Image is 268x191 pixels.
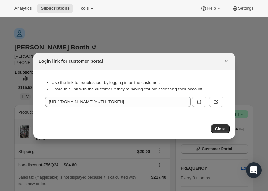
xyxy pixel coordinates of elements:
[52,79,223,86] li: Use the link to troubleshoot by logging in as the customer.
[79,6,89,11] span: Tools
[37,4,73,13] button: Subscriptions
[10,4,35,13] button: Analytics
[14,6,32,11] span: Analytics
[228,4,258,13] button: Settings
[39,58,103,64] h2: Login link for customer portal
[75,4,99,13] button: Tools
[246,162,262,178] div: Open Intercom Messenger
[197,4,226,13] button: Help
[238,6,254,11] span: Settings
[215,126,226,131] span: Close
[41,6,70,11] span: Subscriptions
[222,57,231,66] button: Close
[52,86,223,92] li: Share this link with the customer if they’re having trouble accessing their account.
[211,124,230,133] button: Close
[207,6,216,11] span: Help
